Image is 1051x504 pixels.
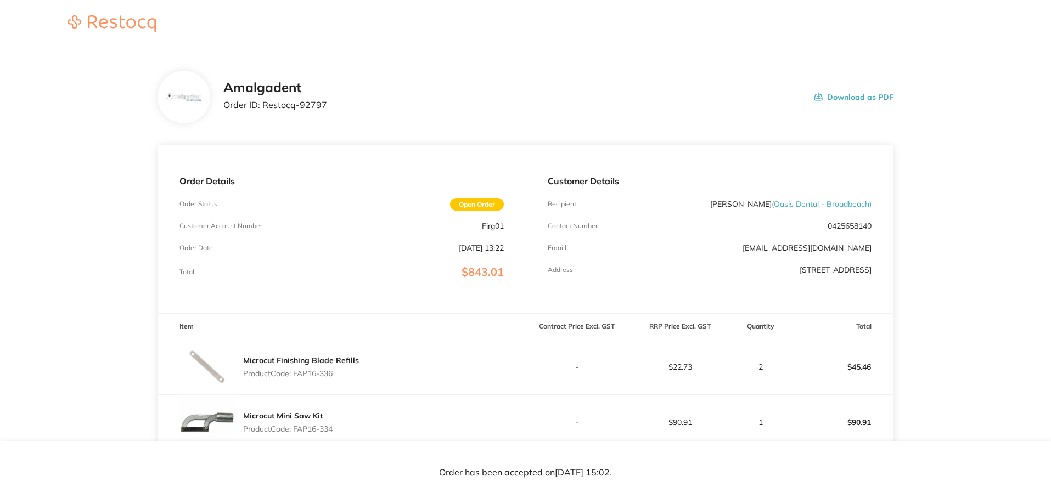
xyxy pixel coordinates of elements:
[158,314,525,339] th: Item
[828,222,872,230] p: 0425658140
[439,468,612,478] p: Order has been accepted on [DATE] 15:02 .
[629,418,731,427] p: $90.91
[800,265,872,274] p: [STREET_ADDRESS]
[223,100,327,110] p: Order ID: Restocq- 92797
[743,243,872,253] a: [EMAIL_ADDRESS][DOMAIN_NAME]
[526,418,628,427] p: -
[732,418,790,427] p: 1
[772,199,872,209] span: ( Oasis Dental - Broadbeach )
[179,176,503,186] p: Order Details
[548,176,872,186] p: Customer Details
[179,222,262,230] p: Customer Account Number
[526,314,629,339] th: Contract Price Excl. GST
[732,314,790,339] th: Quantity
[243,424,333,433] p: Product Code: FAP16-334
[548,200,576,208] p: Recipient
[223,80,327,95] h2: Amalgadent
[179,395,234,450] img: c3Z1aHJ4Ng
[790,314,893,339] th: Total
[791,409,893,435] p: $90.91
[179,244,213,252] p: Order Date
[243,369,359,378] p: Product Code: FAP16-336
[57,15,167,33] a: Restocq logo
[482,222,504,230] p: Firg01
[179,200,217,208] p: Order Status
[179,339,234,394] img: ZDNlc2ZteQ
[526,363,628,371] p: -
[179,268,194,276] p: Total
[166,93,202,102] img: b285Ymlzag
[57,15,167,32] img: Restocq logo
[628,314,732,339] th: RRP Price Excl. GST
[710,200,872,208] p: [PERSON_NAME]
[459,243,504,252] p: [DATE] 13:22
[462,265,504,279] span: $843.01
[548,222,598,230] p: Contact Number
[732,363,790,371] p: 2
[243,355,359,365] a: Microcut Finishing Blade Refills
[814,80,893,114] button: Download as PDF
[548,266,573,274] p: Address
[791,354,893,380] p: $45.46
[243,411,323,421] a: Microcut Mini Saw Kit
[548,244,566,252] p: Emaill
[450,198,504,211] span: Open Order
[629,363,731,371] p: $22.73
